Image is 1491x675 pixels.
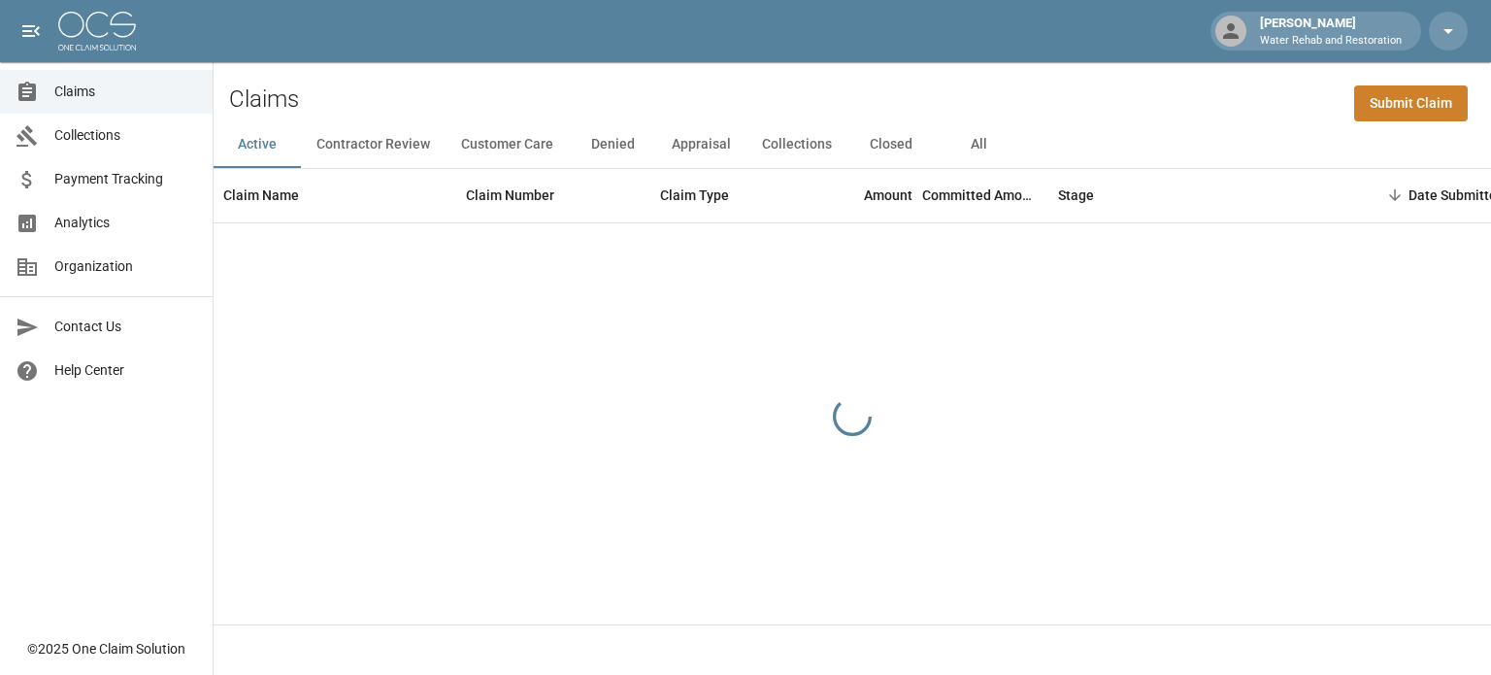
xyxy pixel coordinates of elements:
span: Organization [54,256,197,277]
button: Denied [569,121,656,168]
div: Claim Number [466,168,554,222]
div: Stage [1048,168,1340,222]
button: Closed [847,121,935,168]
span: Analytics [54,213,197,233]
a: Submit Claim [1354,85,1468,121]
img: ocs-logo-white-transparent.png [58,12,136,51]
div: © 2025 One Claim Solution [27,639,185,658]
button: All [935,121,1022,168]
div: Claim Type [660,168,729,222]
button: Collections [746,121,847,168]
div: Committed Amount [922,168,1048,222]
div: Claim Name [214,168,456,222]
div: Amount [796,168,922,222]
button: Active [214,121,301,168]
div: Stage [1058,168,1094,222]
p: Water Rehab and Restoration [1260,33,1402,50]
button: open drawer [12,12,50,51]
h2: Claims [229,85,299,114]
span: Help Center [54,360,197,381]
div: Claim Number [456,168,650,222]
div: [PERSON_NAME] [1252,14,1409,49]
button: Customer Care [446,121,569,168]
button: Contractor Review [301,121,446,168]
div: Amount [864,168,912,222]
span: Payment Tracking [54,169,197,189]
button: Sort [1381,182,1408,209]
span: Contact Us [54,317,197,337]
div: dynamic tabs [214,121,1491,168]
div: Committed Amount [922,168,1039,222]
span: Collections [54,125,197,146]
div: Claim Name [223,168,299,222]
span: Claims [54,82,197,102]
button: Appraisal [656,121,746,168]
div: Claim Type [650,168,796,222]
